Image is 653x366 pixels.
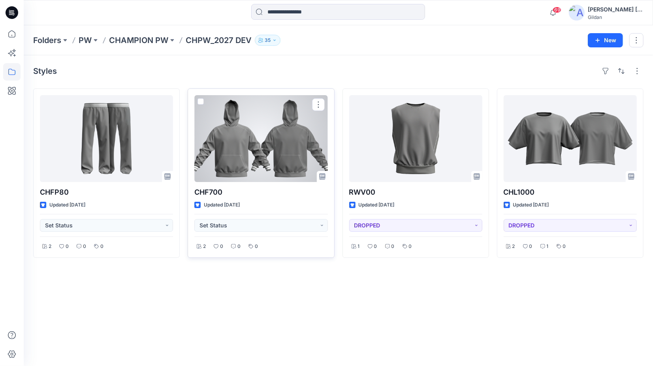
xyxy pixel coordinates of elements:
[194,95,327,182] a: CHF700
[49,242,51,251] p: 2
[255,35,280,46] button: 35
[194,187,327,198] p: CHF700
[49,201,85,209] p: Updated [DATE]
[265,36,271,45] p: 35
[204,201,240,209] p: Updated [DATE]
[513,201,549,209] p: Updated [DATE]
[504,95,637,182] a: CHL1000
[33,35,61,46] a: Folders
[203,242,206,251] p: 2
[83,242,86,251] p: 0
[563,242,566,251] p: 0
[40,187,173,198] p: CHFP80
[588,33,623,47] button: New
[374,242,377,251] p: 0
[588,5,643,14] div: [PERSON_NAME] [PERSON_NAME]
[33,66,57,76] h4: Styles
[569,5,585,21] img: avatar
[100,242,104,251] p: 0
[409,242,412,251] p: 0
[553,7,561,13] span: 69
[79,35,92,46] a: PW
[66,242,69,251] p: 0
[547,242,549,251] p: 1
[359,201,395,209] p: Updated [DATE]
[40,95,173,182] a: CHFP80
[255,242,258,251] p: 0
[349,95,482,182] a: RWV00
[504,187,637,198] p: CHL1000
[186,35,252,46] p: CHPW_2027 DEV
[237,242,241,251] p: 0
[512,242,515,251] p: 2
[220,242,223,251] p: 0
[109,35,168,46] a: CHAMPION PW
[349,187,482,198] p: RWV00
[358,242,360,251] p: 1
[588,14,643,20] div: Gildan
[529,242,533,251] p: 0
[391,242,395,251] p: 0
